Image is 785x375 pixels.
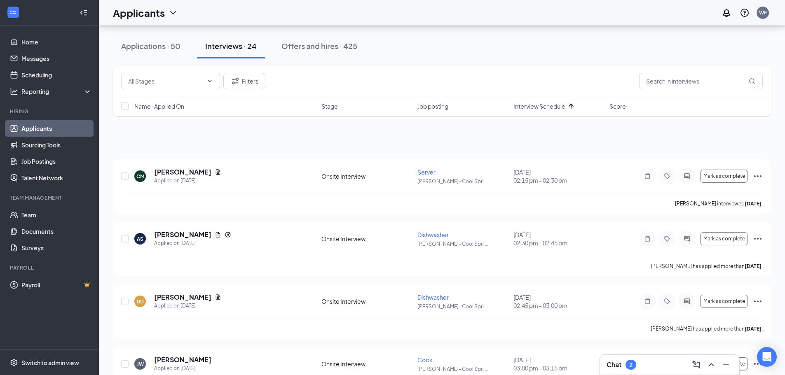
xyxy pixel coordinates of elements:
div: CM [136,173,144,180]
div: Applications · 50 [121,41,180,51]
div: [DATE] [513,293,605,310]
svg: Document [215,231,221,238]
h3: Chat [607,360,621,369]
svg: ChevronDown [168,8,178,18]
button: Mark as complete [700,170,748,183]
svg: Filter [230,76,240,86]
svg: ActiveChat [682,235,692,242]
span: 02:15 pm - 02:30 pm [513,176,605,184]
p: [PERSON_NAME] has applied more than . [651,325,763,332]
span: Interview Schedule [513,102,565,110]
div: Applied on [DATE] [154,239,231,247]
div: [DATE] [513,231,605,247]
svg: Tag [662,173,672,179]
svg: Ellipses [753,171,763,181]
span: Job posting [417,102,448,110]
p: [PERSON_NAME]- Cool Spri ... [417,366,508,373]
a: PayrollCrown [21,277,92,293]
svg: Ellipses [753,359,763,369]
svg: WorkstreamLogo [9,8,17,16]
span: Mark as complete [703,298,745,304]
input: Search in interviews [639,73,763,89]
svg: Notifications [722,8,731,18]
span: 03:00 pm - 03:15 pm [513,364,605,372]
div: Open Intercom Messenger [757,347,777,367]
svg: ChevronUp [706,360,716,370]
h5: [PERSON_NAME] [154,168,211,177]
h1: Applicants [113,6,165,20]
span: Server [417,168,436,176]
svg: Tag [662,235,672,242]
div: Interviews · 24 [205,41,257,51]
svg: ChevronDown [206,78,213,84]
h5: [PERSON_NAME] [154,355,211,364]
div: Applied on [DATE] [154,177,221,185]
div: AS [137,235,143,242]
div: Hiring [10,108,90,115]
span: Dishwasher [417,231,449,238]
div: Payroll [10,264,90,271]
div: BD [137,298,144,305]
input: All Stages [128,77,203,86]
a: Job Postings [21,153,92,170]
div: Applied on [DATE] [154,364,211,373]
div: Reporting [21,87,92,95]
button: ComposeMessage [690,358,703,371]
svg: Document [215,294,221,300]
h5: [PERSON_NAME] [154,230,211,239]
div: Switch to admin view [21,359,79,367]
p: [PERSON_NAME] has applied more than . [651,263,763,270]
svg: Ellipses [753,296,763,306]
a: Team [21,207,92,223]
svg: Note [642,173,652,179]
div: Team Management [10,194,90,201]
b: [DATE] [745,263,762,269]
svg: ArrowUp [566,101,576,111]
span: 02:30 pm - 02:45 pm [513,239,605,247]
svg: Ellipses [753,234,763,244]
button: ChevronUp [705,358,718,371]
span: 02:45 pm - 03:00 pm [513,301,605,310]
svg: ComposeMessage [691,360,701,370]
a: Sourcing Tools [21,137,92,153]
svg: Note [642,298,652,305]
svg: Minimize [721,360,731,370]
a: Documents [21,223,92,240]
p: [PERSON_NAME]- Cool Spri ... [417,178,508,185]
a: Messages [21,50,92,67]
svg: Note [642,235,652,242]
svg: Analysis [10,87,18,95]
span: Name · Applied On [134,102,184,110]
svg: Settings [10,359,18,367]
b: [DATE] [745,200,762,207]
div: JW [137,361,144,368]
a: Scheduling [21,67,92,83]
svg: ActiveChat [682,173,692,179]
svg: Collapse [80,9,88,17]
svg: ActiveChat [682,298,692,305]
div: Onsite Interview [321,297,412,305]
div: Onsite Interview [321,172,412,180]
span: Mark as complete [703,173,745,179]
div: [DATE] [513,356,605,372]
a: Talent Network [21,170,92,186]
a: Surveys [21,240,92,256]
a: Applicants [21,120,92,137]
svg: QuestionInfo [740,8,750,18]
div: Onsite Interview [321,235,412,243]
button: Filter Filters [223,73,265,89]
span: Stage [321,102,338,110]
svg: MagnifyingGlass [749,78,755,84]
button: Mark as complete [700,232,748,245]
button: Mark as complete [700,295,748,308]
p: [PERSON_NAME] interviewed . [675,200,763,207]
button: Minimize [719,358,733,371]
span: Score [609,102,626,110]
div: Applied on [DATE] [154,302,221,310]
svg: Reapply [225,231,231,238]
span: Mark as complete [703,236,745,242]
svg: Tag [662,298,672,305]
svg: Document [215,169,221,175]
div: 2 [629,361,633,368]
span: Dishwasher [417,293,449,301]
